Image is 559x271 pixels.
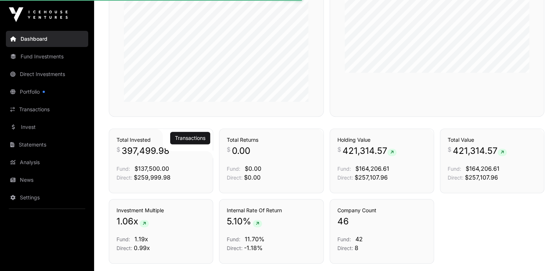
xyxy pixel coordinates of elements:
span: $164,206.61 [355,165,389,172]
span: $164,206.61 [466,165,499,172]
iframe: Chat Widget [522,236,559,271]
span: $0.00 [244,174,261,181]
a: Direct Investments [6,66,88,82]
a: Portfolio [6,84,88,100]
span: $257,107.96 [465,174,498,181]
span: 421,314.57 [453,145,507,157]
span: Direct: [117,174,132,181]
a: Transactions [6,101,88,118]
span: $137,500.00 [135,165,169,172]
a: News [6,172,88,188]
span: Fund: [448,166,461,172]
a: Dashboard [6,31,88,47]
span: 1.19x [135,235,148,243]
h3: Investment Multiple [117,207,205,214]
span: 11.70% [245,235,265,243]
h3: Total Returns [227,136,316,144]
span: Direct: [117,245,132,251]
span: % [243,216,251,227]
h3: Holding Value [337,136,426,144]
h3: Total Value [448,136,537,144]
span: 397,499.98 [122,145,169,157]
span: $ [448,145,451,154]
span: Fund: [117,166,130,172]
span: Fund: [337,166,351,172]
button: Transactions [170,132,210,144]
span: Fund: [227,236,240,242]
a: Transactions [175,134,205,142]
span: $ [337,145,341,154]
span: $ [227,145,230,154]
span: Direct: [227,174,243,181]
span: 8 [355,244,358,252]
span: 1.06 [117,216,133,227]
span: $0.00 [245,165,261,172]
span: Direct: [448,174,463,181]
span: 0.99x [134,244,150,252]
span: Direct: [227,245,243,251]
img: Icehouse Ventures Logo [9,7,68,22]
a: Analysis [6,154,88,170]
span: $259,999.98 [134,174,171,181]
span: $ [117,145,120,154]
h3: Total Invested [117,136,205,144]
span: 5.10 [227,216,243,227]
h3: Internal Rate Of Return [227,207,316,214]
span: 0.00 [232,145,250,157]
span: -1.18% [244,244,263,252]
span: 42 [355,235,363,243]
span: 46 [337,216,349,227]
h3: Company Count [337,207,426,214]
span: $257,107.96 [355,174,388,181]
span: 421,314.57 [343,145,397,157]
span: Fund: [117,236,130,242]
a: Settings [6,189,88,206]
span: x [133,216,138,227]
a: Fund Investments [6,48,88,65]
a: Invest [6,119,88,135]
span: Fund: [227,166,240,172]
a: Statements [6,137,88,153]
span: Direct: [337,174,353,181]
span: Fund: [337,236,351,242]
span: Direct: [337,245,353,251]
